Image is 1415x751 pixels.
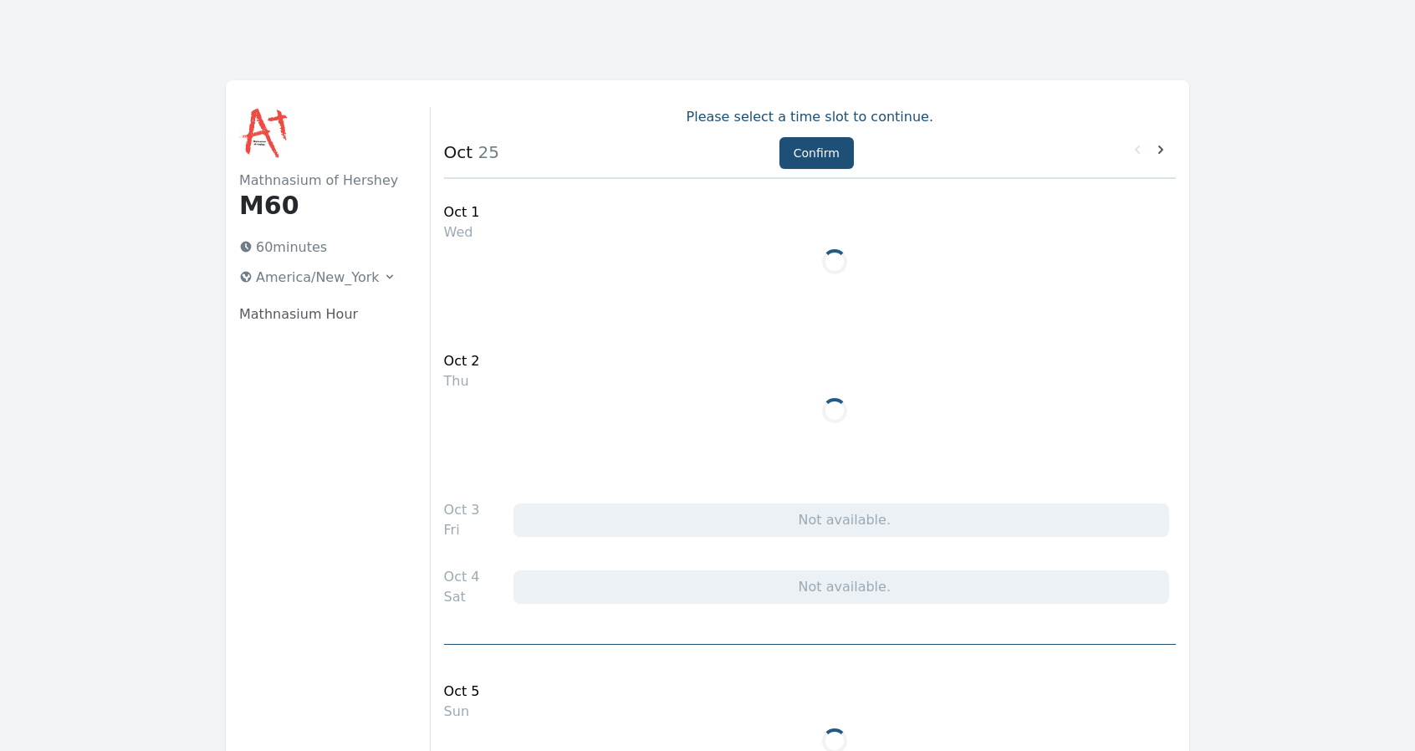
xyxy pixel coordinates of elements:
[239,171,403,191] h2: Mathnasium of Hershey
[444,682,480,702] div: Oct 5
[779,137,854,169] button: Confirm
[444,587,480,607] div: Sat
[444,371,480,391] div: Thu
[444,520,480,540] div: Fri
[239,191,403,221] h1: M60
[232,234,403,261] p: 60 minutes
[444,500,480,520] div: Oct 3
[444,222,480,243] div: Wed
[444,202,480,222] div: Oct 1
[239,304,403,324] p: Mathnasium Hour
[444,107,1176,127] p: Please select a time slot to continue.
[444,567,480,587] div: Oct 4
[473,142,499,162] span: 25
[239,107,293,161] img: Mathnasium of Hershey
[444,702,480,722] div: Sun
[513,503,1169,537] div: Not available.
[444,351,480,371] div: Oct 2
[513,570,1169,604] div: Not available.
[232,264,403,291] button: America/New_York
[444,142,473,162] strong: Oct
